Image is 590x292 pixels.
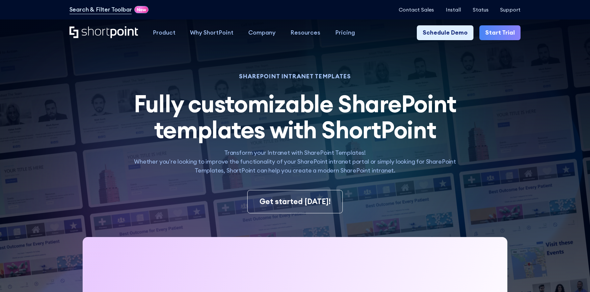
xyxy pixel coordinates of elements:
[399,7,434,13] a: Contact Sales
[134,89,456,145] span: Fully customizable SharePoint templates with ShortPoint
[241,25,283,40] a: Company
[145,25,183,40] a: Product
[69,5,132,14] a: Search & Filter Toolbar
[69,26,138,39] a: Home
[417,25,473,40] a: Schedule Demo
[328,25,362,40] a: Pricing
[190,28,233,37] div: Why ShortPoint
[248,28,276,37] div: Company
[122,74,468,79] h1: SHAREPOINT INTRANET TEMPLATES
[122,148,468,175] p: Transform your Intranet with SharePoint Templates! Whether you're looking to improve the function...
[446,7,461,13] a: Install
[290,28,320,37] div: Resources
[283,25,328,40] a: Resources
[247,190,343,213] a: Get started [DATE]!
[473,7,489,13] a: Status
[153,28,175,37] div: Product
[479,25,521,40] a: Start Trial
[183,25,241,40] a: Why ShortPoint
[500,7,521,13] a: Support
[259,196,331,207] div: Get started [DATE]!
[335,28,355,37] div: Pricing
